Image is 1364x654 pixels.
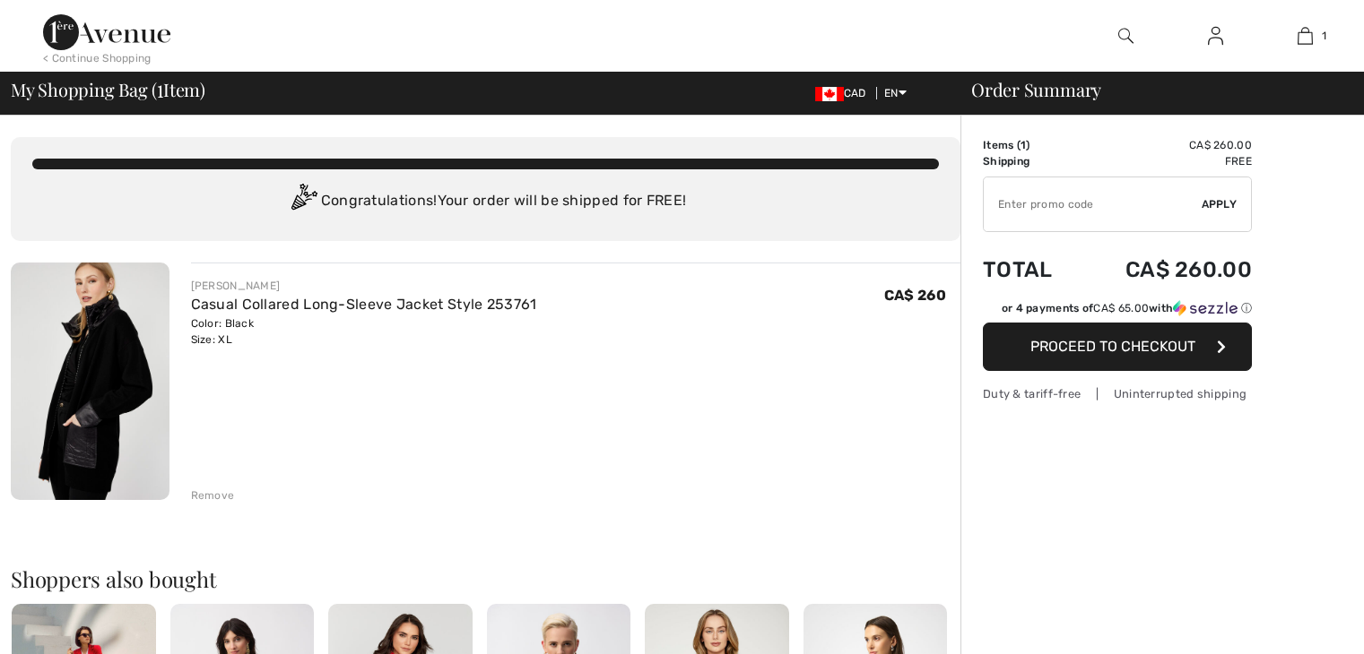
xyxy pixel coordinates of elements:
div: < Continue Shopping [43,50,152,66]
div: or 4 payments ofCA$ 65.00withSezzle Click to learn more about Sezzle [983,300,1252,323]
td: CA$ 260.00 [1078,137,1252,153]
img: Casual Collared Long-Sleeve Jacket Style 253761 [11,262,169,500]
a: Casual Collared Long-Sleeve Jacket Style 253761 [191,296,537,313]
div: Duty & tariff-free | Uninterrupted shipping [983,385,1252,402]
img: search the website [1118,25,1134,47]
td: Free [1078,153,1252,169]
span: 1 [157,76,163,99]
div: Remove [191,487,235,503]
input: Promo code [984,177,1202,231]
span: Proceed to Checkout [1030,338,1195,355]
img: My Bag [1298,25,1313,47]
img: 1ère Avenue [43,14,170,50]
img: Sezzle [1173,300,1238,316]
h2: Shoppers also bought [11,568,960,589]
div: Congratulations! Your order will be shipped for FREE! [32,184,939,219]
td: Total [983,239,1078,300]
span: My Shopping Bag ( Item) [11,81,205,99]
img: My Info [1208,25,1223,47]
td: CA$ 260.00 [1078,239,1252,300]
td: Items ( ) [983,137,1078,153]
span: CAD [815,87,873,99]
span: CA$ 260 [884,287,946,304]
div: [PERSON_NAME] [191,278,537,294]
div: Color: Black Size: XL [191,315,537,348]
div: Order Summary [950,81,1353,99]
img: Canadian Dollar [815,87,844,101]
button: Proceed to Checkout [983,323,1252,371]
span: CA$ 65.00 [1093,302,1149,314]
span: EN [884,87,907,99]
span: Apply [1202,196,1238,212]
a: 1 [1261,25,1349,47]
a: Sign In [1194,25,1238,47]
span: 1 [1021,139,1026,151]
img: Congratulation2.svg [285,184,321,219]
td: Shipping [983,153,1078,169]
span: 1 [1322,28,1326,44]
div: or 4 payments of with [1002,300,1252,316]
